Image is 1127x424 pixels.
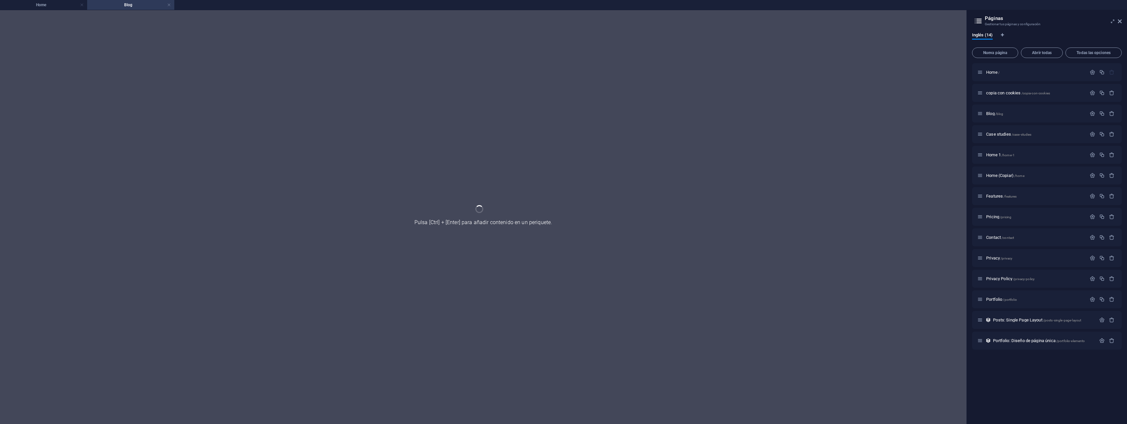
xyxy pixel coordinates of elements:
[972,32,1122,45] div: Pestañas de idiomas
[1003,298,1017,301] span: /portfolio
[1109,90,1115,96] div: Eliminar
[985,338,991,343] div: Este diseño se usa como una plantilla para todos los elementos (como por ejemplo un post de un bl...
[1099,152,1105,158] div: Duplicar
[1090,255,1095,261] div: Configuración
[986,152,1015,157] span: Haz clic para abrir la página
[986,90,1050,95] span: Haz clic para abrir la página
[1099,131,1105,137] div: Duplicar
[1099,235,1105,240] div: Duplicar
[1109,131,1115,137] div: Eliminar
[1090,235,1095,240] div: Configuración
[1109,214,1115,220] div: Eliminar
[87,1,174,9] h4: Blog
[984,256,1086,260] div: Privacy/privacy
[1090,193,1095,199] div: Configuración
[1109,317,1115,323] div: Eliminar
[1109,276,1115,281] div: Eliminar
[1002,236,1014,240] span: /contact
[1099,173,1105,178] div: Duplicar
[1090,152,1095,158] div: Configuración
[986,297,1017,302] span: Haz clic para abrir la página
[1000,215,1011,219] span: /pricing
[984,91,1086,95] div: copia con cookies/copia-con-cookies
[986,214,1011,219] span: Haz clic para abrir la página
[1013,277,1035,281] span: /privacy-policy
[985,21,1109,27] h3: Gestionar tus páginas y configuración
[1021,48,1063,58] button: Abrir todas
[1099,90,1105,96] div: Duplicar
[984,173,1086,178] div: Home (Copiar)/home
[984,235,1086,240] div: Contact/contact
[1090,173,1095,178] div: Configuración
[1068,51,1119,55] span: Todas las opciones
[1056,339,1085,343] span: /portfolio-elemento
[1090,69,1095,75] div: Configuración
[1109,297,1115,302] div: Eliminar
[991,318,1096,322] div: Posts: Single Page Layout/posts-single-page-layout
[1109,338,1115,343] div: Eliminar
[1099,111,1105,116] div: Duplicar
[1090,214,1095,220] div: Configuración
[984,111,1086,116] div: Blog/blog
[1090,90,1095,96] div: Configuración
[1099,276,1105,281] div: Duplicar
[1090,276,1095,281] div: Configuración
[986,132,1031,137] span: Haz clic para abrir la página
[1024,51,1060,55] span: Abrir todas
[986,276,1035,281] span: Haz clic para abrir la página
[1099,317,1105,323] div: Configuración
[1099,255,1105,261] div: Duplicar
[985,317,991,323] div: Este diseño se usa como una plantilla para todos los elementos (como por ejemplo un post de un bl...
[984,277,1086,281] div: Privacy Policy/privacy-policy
[985,15,1122,21] h2: Páginas
[1090,297,1095,302] div: Configuración
[984,297,1086,301] div: Portfolio/portfolio
[1109,111,1115,116] div: Eliminar
[1109,235,1115,240] div: Eliminar
[1109,152,1115,158] div: Eliminar
[1043,318,1081,322] span: /posts-single-page-layout
[1099,69,1105,75] div: Duplicar
[1109,69,1115,75] div: La página principal no puede eliminarse
[991,338,1096,343] div: Portfolio: Diseño de página única/portfolio-elemento
[986,235,1014,240] span: Haz clic para abrir la página
[1002,153,1015,157] span: /home-1
[1022,91,1050,95] span: /copia-con-cookies
[986,173,1024,178] span: Haz clic para abrir la página
[975,51,1015,55] span: Nueva página
[1099,338,1105,343] div: Configuración
[1099,193,1105,199] div: Duplicar
[984,132,1086,136] div: Case studies/case-studies
[986,256,1012,260] span: Haz clic para abrir la página
[1065,48,1122,58] button: Todas las opciones
[972,48,1018,58] button: Nueva página
[1090,111,1095,116] div: Configuración
[1099,297,1105,302] div: Duplicar
[984,215,1086,219] div: Pricing/pricing
[1109,173,1115,178] div: Eliminar
[1090,131,1095,137] div: Configuración
[984,153,1086,157] div: Home 1/home-1
[993,338,1085,343] span: Haz clic para abrir la página
[986,194,1017,199] span: Haz clic para abrir la página
[995,112,1003,116] span: /blog
[986,70,1000,75] span: Haz clic para abrir la página
[972,31,993,40] span: Inglés (14)
[1109,255,1115,261] div: Eliminar
[1003,195,1017,198] span: /features
[986,111,1003,116] span: Haz clic para abrir la página
[1109,193,1115,199] div: Eliminar
[1012,133,1032,136] span: /case-studies
[1099,214,1105,220] div: Duplicar
[984,70,1086,74] div: Home/
[993,318,1081,322] span: Haz clic para abrir la página
[1001,257,1012,260] span: /privacy
[984,194,1086,198] div: Features/features
[1014,174,1024,178] span: /home
[998,71,1000,74] span: /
